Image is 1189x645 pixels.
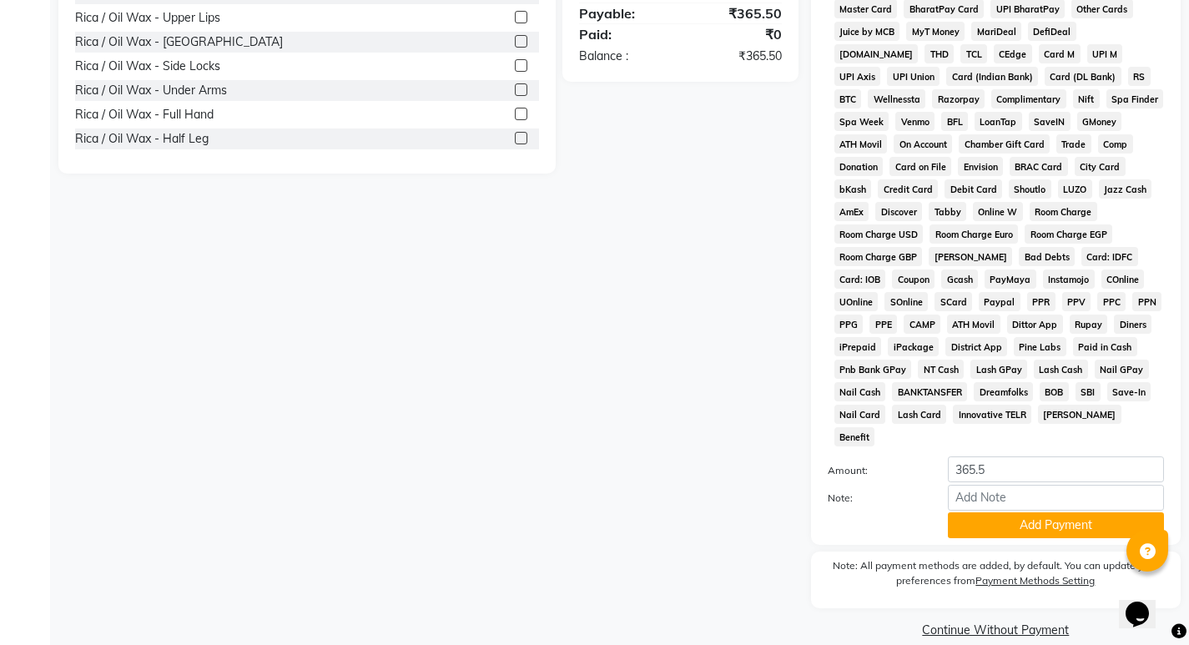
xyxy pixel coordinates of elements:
span: Room Charge [1030,202,1097,221]
span: SBI [1076,382,1101,401]
span: GMoney [1077,112,1122,131]
span: Juice by MCB [834,22,900,41]
span: iPackage [888,337,939,356]
span: CEdge [994,44,1032,63]
span: PayMaya [985,270,1036,289]
span: Complimentary [991,89,1066,108]
span: ATH Movil [834,134,888,154]
span: COnline [1101,270,1145,289]
span: Rupay [1070,315,1108,334]
span: Discover [875,202,922,221]
input: Amount [948,456,1164,482]
span: BANKTANSFER [892,382,967,401]
div: Rica / Oil Wax - Full Hand [75,106,214,123]
span: SOnline [884,292,928,311]
span: City Card [1075,157,1126,176]
span: [PERSON_NAME] [1038,405,1121,424]
span: BOB [1040,382,1069,401]
div: Rica / Oil Wax - Side Locks [75,58,220,75]
label: Note: [815,491,935,506]
span: Benefit [834,427,875,446]
div: Balance : [567,48,680,65]
span: PPV [1062,292,1091,311]
span: ATH Movil [947,315,1000,334]
span: PPR [1027,292,1055,311]
span: UPI Axis [834,67,881,86]
span: Lash Card [892,405,946,424]
span: Card (DL Bank) [1045,67,1121,86]
span: Card (Indian Bank) [946,67,1038,86]
span: Online W [973,202,1023,221]
span: Room Charge USD [834,224,924,244]
span: Bad Debts [1019,247,1075,266]
span: Credit Card [878,179,938,199]
span: Spa Finder [1106,89,1164,108]
span: Wellnessta [868,89,925,108]
span: Spa Week [834,112,889,131]
span: Pine Labs [1014,337,1066,356]
span: Paypal [979,292,1020,311]
div: Rica / Oil Wax - [GEOGRAPHIC_DATA] [75,33,283,51]
span: MyT Money [906,22,965,41]
span: Card: IDFC [1081,247,1138,266]
span: Jazz Cash [1099,179,1152,199]
span: Gcash [941,270,978,289]
span: Paid in Cash [1073,337,1137,356]
span: SCard [935,292,972,311]
span: BRAC Card [1010,157,1068,176]
span: District App [945,337,1007,356]
span: DefiDeal [1028,22,1076,41]
span: LUZO [1058,179,1092,199]
span: Tabby [929,202,966,221]
span: Comp [1098,134,1133,154]
div: Rica / Oil Wax - Half Leg [75,130,209,148]
label: Amount: [815,463,935,478]
div: Payable: [567,3,680,23]
span: Venmo [895,112,935,131]
span: MariDeal [971,22,1021,41]
span: BTC [834,89,862,108]
span: On Account [894,134,952,154]
span: PPN [1132,292,1161,311]
span: Card on File [889,157,951,176]
span: iPrepaid [834,337,882,356]
span: UOnline [834,292,879,311]
span: Lash GPay [970,360,1027,379]
span: PPC [1097,292,1126,311]
button: Add Payment [948,512,1164,538]
span: SaveIN [1029,112,1071,131]
span: PPG [834,315,864,334]
span: PPE [869,315,897,334]
div: Paid: [567,24,680,44]
span: Donation [834,157,884,176]
span: RS [1128,67,1151,86]
span: bKash [834,179,872,199]
span: Nail GPay [1095,360,1149,379]
span: Chamber Gift Card [959,134,1050,154]
span: Trade [1056,134,1091,154]
span: NT Cash [918,360,964,379]
span: Shoutlo [1009,179,1051,199]
a: Continue Without Payment [814,622,1177,639]
iframe: chat widget [1119,578,1172,628]
span: Card: IOB [834,270,886,289]
span: Room Charge Euro [930,224,1018,244]
span: CAMP [904,315,940,334]
span: Nift [1073,89,1100,108]
span: UPI Union [887,67,940,86]
span: Dittor App [1007,315,1063,334]
label: Note: All payment methods are added, by default. You can update your preferences from [828,558,1164,595]
span: Card M [1039,44,1081,63]
span: Envision [958,157,1003,176]
span: Diners [1114,315,1151,334]
span: [PERSON_NAME] [929,247,1012,266]
div: Rica / Oil Wax - Upper Lips [75,9,220,27]
span: Lash Cash [1034,360,1088,379]
span: LoanTap [975,112,1022,131]
label: Payment Methods Setting [975,573,1095,588]
span: Room Charge EGP [1025,224,1112,244]
span: Instamojo [1043,270,1095,289]
span: Save-In [1107,382,1151,401]
div: ₹365.50 [680,48,794,65]
input: Add Note [948,485,1164,511]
